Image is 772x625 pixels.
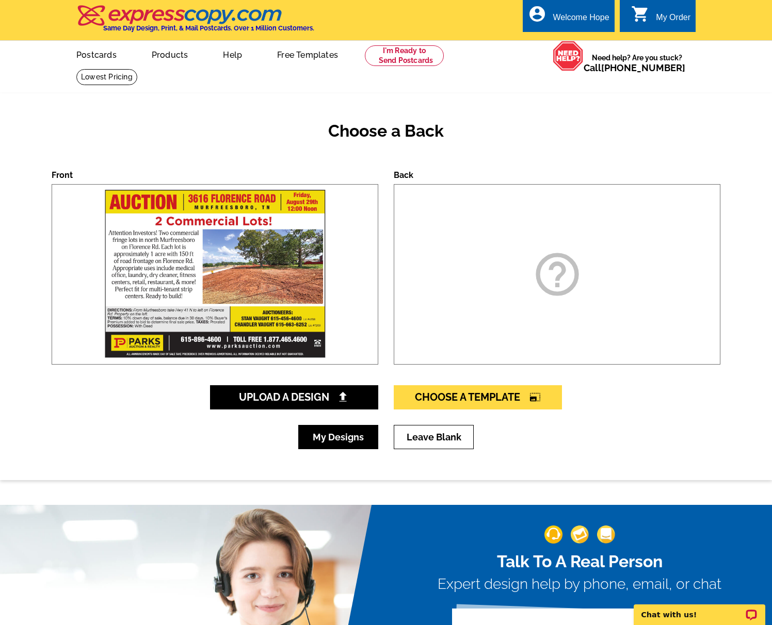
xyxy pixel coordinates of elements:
[529,392,541,402] i: photo_size_select_large
[656,13,690,27] div: My Order
[528,5,546,23] i: account_circle
[76,12,314,32] a: Same Day Design, Print, & Mail Postcards. Over 1 Million Customers.
[52,170,73,180] label: Front
[584,62,685,73] span: Call
[206,42,259,66] a: Help
[571,525,589,544] img: support-img-2.png
[584,53,690,73] span: Need help? Are you stuck?
[627,593,772,625] iframe: LiveChat chat widget
[601,62,685,73] a: [PHONE_NUMBER]
[60,42,133,66] a: Postcards
[239,391,350,403] span: Upload A Design
[597,525,615,544] img: support-img-3_1.png
[394,385,562,409] a: Choose A Templatephoto_size_select_large
[394,170,413,180] label: Back
[298,425,378,449] a: My Designs
[415,391,541,403] span: Choose A Template
[532,249,583,300] i: help_outline
[210,385,378,409] a: Upload A Design
[261,42,355,66] a: Free Templates
[52,121,720,141] h2: Choose a Back
[631,5,650,23] i: shopping_cart
[553,41,584,71] img: help
[100,185,330,364] img: large-thumb.jpg
[631,11,690,24] a: shopping_cart My Order
[103,24,314,32] h4: Same Day Design, Print, & Mail Postcards. Over 1 Million Customers.
[438,575,721,593] h3: Expert design help by phone, email, or chat
[553,13,609,27] div: Welcome Hope
[544,525,562,544] img: support-img-1.png
[394,425,474,449] a: Leave Blank
[438,552,721,571] h2: Talk To A Real Person
[135,42,205,66] a: Products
